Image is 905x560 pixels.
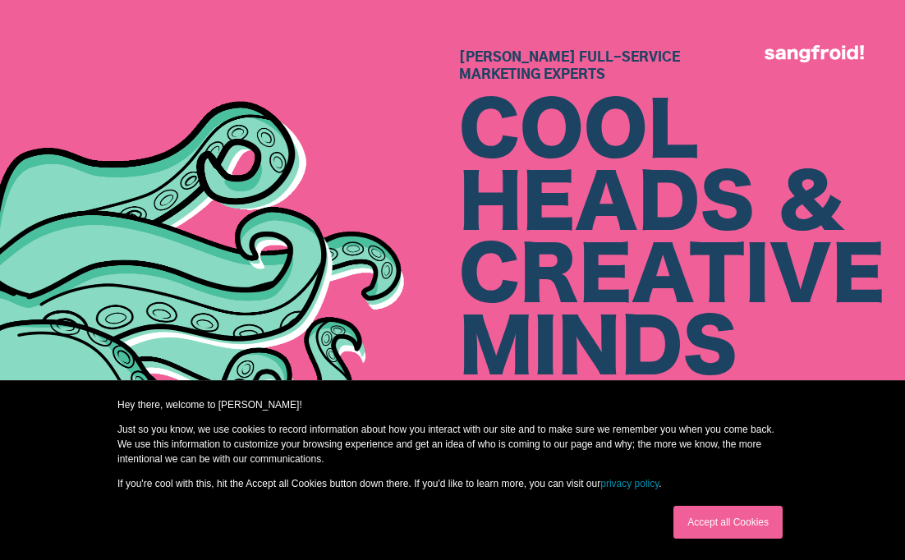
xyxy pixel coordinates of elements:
[459,49,905,84] h1: [PERSON_NAME] Full-Service Marketing Experts
[600,478,659,489] a: privacy policy
[163,319,212,328] a: privacy policy
[117,476,788,491] p: If you're cool with this, hit the Accept all Cookies button down there. If you'd like to learn mo...
[765,45,864,62] img: logo
[459,97,905,386] div: COOL HEADS & CREATIVE MINDS
[673,506,783,539] a: Accept all Cookies
[117,397,788,412] p: Hey there, welcome to [PERSON_NAME]!
[117,422,788,466] p: Just so you know, we use cookies to record information about how you interact with our site and t...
